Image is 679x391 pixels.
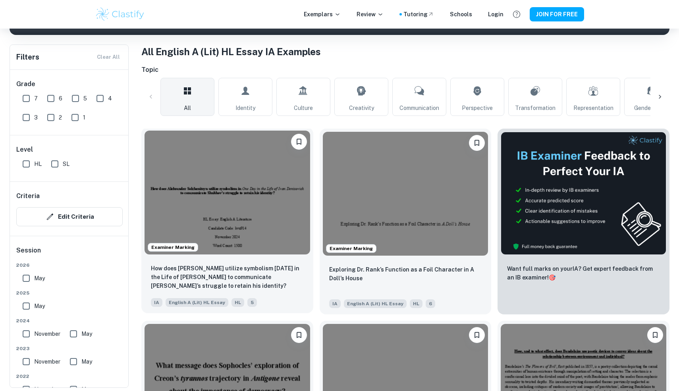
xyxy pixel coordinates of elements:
[34,357,60,366] span: November
[231,298,244,307] span: HL
[403,10,434,19] a: Tutoring
[498,129,669,314] a: ThumbnailWant full marks on yourIA? Get expert feedback from an IB examiner!
[16,79,123,89] h6: Grade
[235,104,255,112] span: Identity
[16,207,123,226] button: Edit Criteria
[81,329,92,338] span: May
[326,245,376,252] span: Examiner Marking
[329,265,482,283] p: Exploring Dr. Rank’s Function as a Foil Character in A Doll’s House
[16,52,39,63] h6: Filters
[647,327,663,343] button: Please log in to bookmark exemplars
[59,113,62,122] span: 2
[462,104,493,112] span: Perspective
[83,94,87,103] span: 5
[151,264,304,290] p: How does Aleksander Solzhenitsyn utilize symbolism in One Day in the Life of Ivan Denisovich to c...
[573,104,613,112] span: Representation
[16,317,123,324] span: 2024
[148,244,198,251] span: Examiner Marking
[16,373,123,380] span: 2022
[34,274,45,283] span: May
[488,10,503,19] a: Login
[16,145,123,154] h6: Level
[507,264,660,282] p: Want full marks on your IA ? Get expert feedback from an IB examiner!
[510,8,523,21] button: Help and Feedback
[349,104,374,112] span: Creativity
[184,104,191,112] span: All
[141,65,669,75] h6: Topic
[357,10,384,19] p: Review
[34,160,42,168] span: HL
[344,299,407,308] span: English A (Lit) HL Essay
[81,357,92,366] span: May
[166,298,228,307] span: English A (Lit) HL Essay
[16,191,40,201] h6: Criteria
[151,298,162,307] span: IA
[469,327,485,343] button: Please log in to bookmark exemplars
[247,298,257,307] span: 5
[95,6,145,22] img: Clastify logo
[59,94,62,103] span: 6
[34,94,38,103] span: 7
[141,129,313,314] a: Examiner MarkingPlease log in to bookmark exemplarsHow does Aleksander Solzhenitsyn utilize symbo...
[34,302,45,310] span: May
[291,327,307,343] button: Please log in to bookmark exemplars
[83,113,85,122] span: 1
[320,129,492,314] a: Examiner MarkingPlease log in to bookmark exemplarsExploring Dr. Rank’s Function as a Foil Charac...
[410,299,422,308] span: HL
[323,132,488,256] img: English A (Lit) HL Essay IA example thumbnail: Exploring Dr. Rank’s Function as a Foil
[108,94,112,103] span: 4
[549,274,556,281] span: 🎯
[530,7,584,21] button: JOIN FOR FREE
[634,104,669,112] span: Gender Roles
[63,160,69,168] span: SL
[399,104,439,112] span: Communication
[16,246,123,262] h6: Session
[450,10,472,19] a: Schools
[16,289,123,297] span: 2025
[501,132,666,255] img: Thumbnail
[16,262,123,269] span: 2026
[291,134,307,150] button: Please log in to bookmark exemplars
[294,104,313,112] span: Culture
[141,44,669,59] h1: All English A (Lit) HL Essay IA Examples
[329,299,341,308] span: IA
[304,10,341,19] p: Exemplars
[515,104,556,112] span: Transformation
[16,345,123,352] span: 2023
[34,113,38,122] span: 3
[34,329,60,338] span: November
[469,135,485,151] button: Please log in to bookmark exemplars
[426,299,435,308] span: 6
[145,131,310,254] img: English A (Lit) HL Essay IA example thumbnail: How does Aleksander Solzhenitsyn utilize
